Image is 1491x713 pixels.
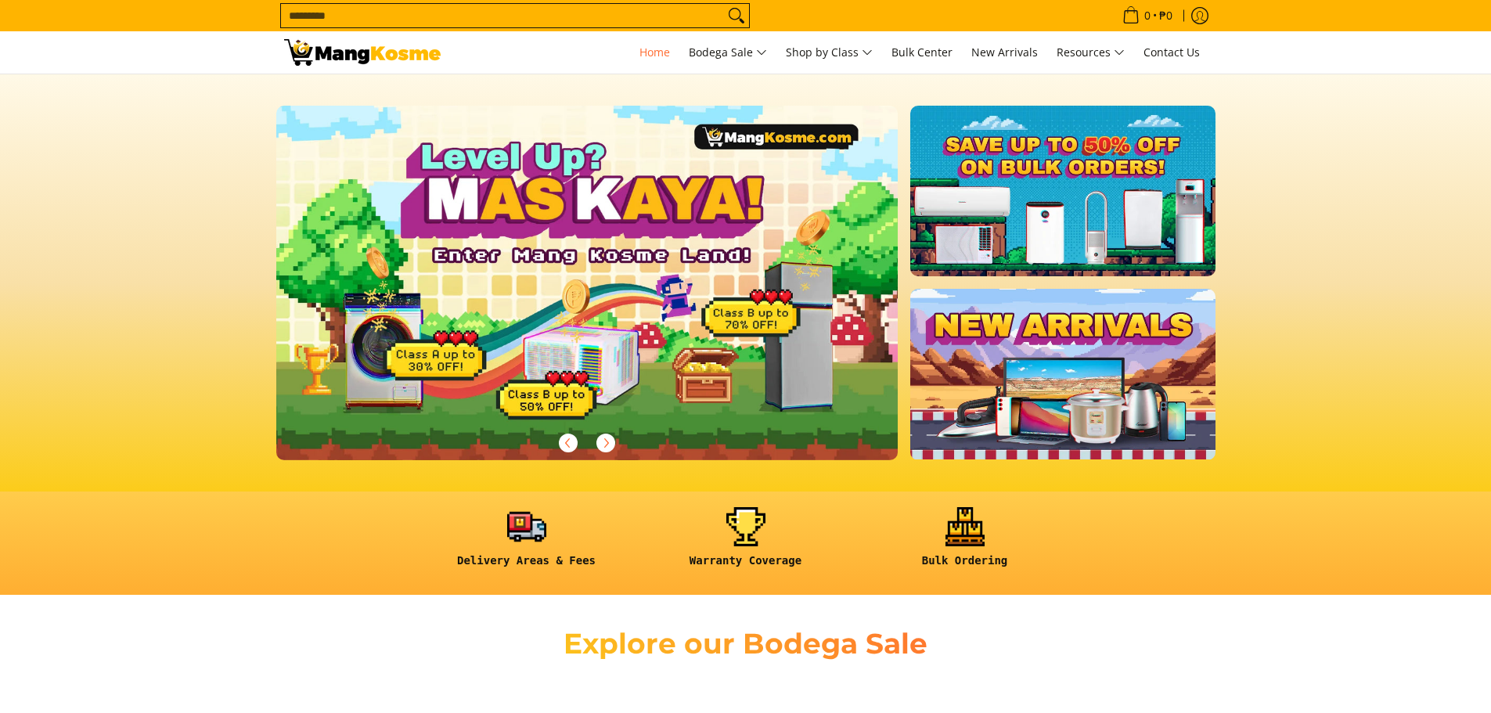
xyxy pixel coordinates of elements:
[863,507,1067,580] a: <h6><strong>Bulk Ordering</strong></h6>
[910,106,1215,276] img: BULK.webp
[1118,7,1177,24] span: •
[456,31,1208,74] nav: Main Menu
[1157,10,1175,21] span: ₱0
[639,45,670,59] span: Home
[276,106,899,460] img: Gaming desktop banner
[1143,45,1200,59] span: Contact Us
[681,31,775,74] a: Bodega Sale
[1049,31,1133,74] a: Resources
[425,507,628,580] a: <h6><strong>Delivery Areas & Fees</strong></h6>
[786,43,873,63] span: Shop by Class
[1057,43,1125,63] span: Resources
[644,507,848,580] a: <h6><strong>Warranty Coverage</strong></h6>
[891,45,953,59] span: Bulk Center
[519,626,973,661] h2: Explore our Bodega Sale
[778,31,881,74] a: Shop by Class
[1136,31,1208,74] a: Contact Us
[551,426,585,460] button: Previous
[1142,10,1153,21] span: 0
[971,45,1038,59] span: New Arrivals
[689,43,767,63] span: Bodega Sale
[632,31,678,74] a: Home
[910,289,1215,459] img: NEW_ARRIVAL.webp
[724,4,749,27] button: Search
[589,426,623,460] button: Next
[963,31,1046,74] a: New Arrivals
[284,39,441,66] img: Mang Kosme: Your Home Appliances Warehouse Sale Partner!
[884,31,960,74] a: Bulk Center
